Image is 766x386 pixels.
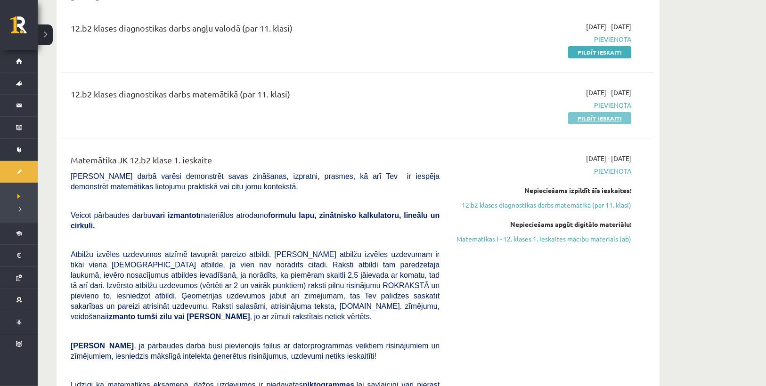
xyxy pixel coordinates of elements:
[454,234,631,244] a: Matemātikas I - 12. klases 1. ieskaites mācību materiāls (ab)
[71,211,440,230] b: formulu lapu, zinātnisko kalkulatoru, lineālu un cirkuli.
[71,342,440,360] span: , ja pārbaudes darbā būsi pievienojis failus ar datorprogrammās veiktiem risinājumiem un zīmējumi...
[10,16,38,40] a: Rīgas 1. Tālmācības vidusskola
[71,88,440,105] div: 12.b2 klases diagnostikas darbs matemātikā (par 11. klasi)
[71,342,134,350] span: [PERSON_NAME]
[152,211,199,219] b: vari izmantot
[71,211,440,230] span: Veicot pārbaudes darbu materiālos atrodamo
[454,100,631,110] span: Pievienota
[454,219,631,229] div: Nepieciešams apgūt digitālo materiālu:
[586,88,631,97] span: [DATE] - [DATE]
[454,185,631,195] div: Nepieciešams izpildīt šīs ieskaites:
[454,166,631,176] span: Pievienota
[568,46,631,58] a: Pildīt ieskaiti
[454,34,631,44] span: Pievienota
[71,172,440,191] span: [PERSON_NAME] darbā varēsi demonstrēt savas zināšanas, izpratni, prasmes, kā arī Tev ir iespēja d...
[71,250,440,321] span: Atbilžu izvēles uzdevumos atzīmē tavuprāt pareizo atbildi. [PERSON_NAME] atbilžu izvēles uzdevuma...
[568,112,631,124] a: Pildīt ieskaiti
[454,200,631,210] a: 12.b2 klases diagnostikas darbs matemātikā (par 11. klasi)
[586,22,631,32] span: [DATE] - [DATE]
[71,153,440,171] div: Matemātika JK 12.b2 klase 1. ieskaite
[137,313,250,321] b: tumši zilu vai [PERSON_NAME]
[586,153,631,163] span: [DATE] - [DATE]
[71,22,440,39] div: 12.b2 klases diagnostikas darbs angļu valodā (par 11. klasi)
[107,313,135,321] b: izmanto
